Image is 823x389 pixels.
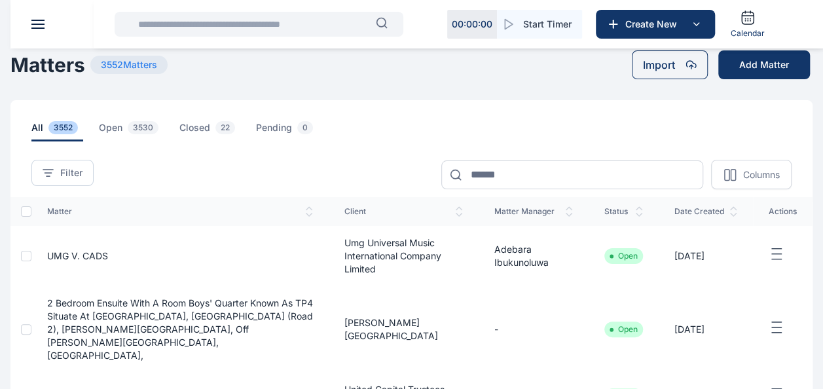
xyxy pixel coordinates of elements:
a: pending0 [256,121,334,141]
span: 3530 [128,121,158,134]
p: Columns [742,168,779,181]
span: 3552 [48,121,78,134]
span: 22 [215,121,235,134]
a: closed22 [179,121,256,141]
span: 3552 Matters [90,56,168,74]
td: [DATE] [659,226,753,286]
td: [DATE] [659,286,753,373]
span: Create New [620,18,688,31]
a: all3552 [31,121,99,141]
span: Calendar [731,28,765,39]
span: all [31,121,83,141]
a: Calendar [725,5,770,44]
span: open [99,121,164,141]
td: [PERSON_NAME][GEOGRAPHIC_DATA] [329,286,479,373]
span: matter [47,206,313,217]
li: Open [610,251,638,261]
li: Open [610,324,638,335]
button: Create New [596,10,715,39]
span: Filter [60,166,82,179]
td: - [479,286,589,373]
span: actions [769,206,797,217]
a: open3530 [99,121,179,141]
h1: Matters [10,53,85,77]
p: 00 : 00 : 00 [452,18,492,31]
td: Adebara ibukunoluwa [479,226,589,286]
span: closed [179,121,240,141]
button: Add Matter [718,50,810,79]
span: Start Timer [523,18,572,31]
button: Columns [711,160,792,189]
span: 0 [297,121,313,134]
a: UMG V. CADS [47,250,108,261]
span: date created [674,206,737,217]
button: Import [632,50,708,79]
span: pending [256,121,318,141]
td: Umg Universal Music International Company Limited [329,226,479,286]
a: 2 Bedroom ensuite with a room boys' quarter known as TP4 situate at [GEOGRAPHIC_DATA], [GEOGRAPHI... [47,297,313,361]
span: status [604,206,643,217]
span: matter manager [494,206,573,217]
button: Start Timer [497,10,582,39]
button: Filter [31,160,94,186]
span: client [344,206,463,217]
